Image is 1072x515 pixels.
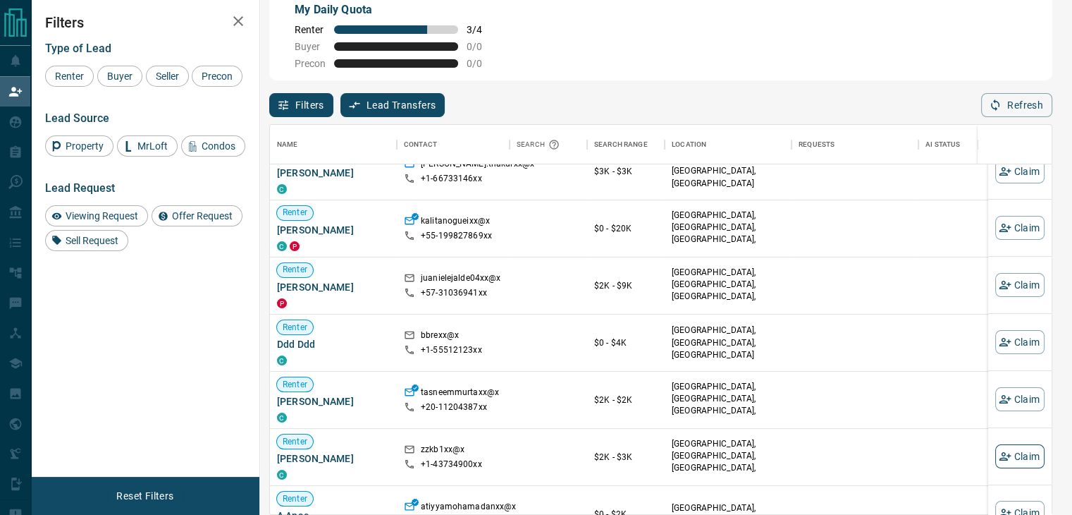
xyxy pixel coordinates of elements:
div: condos.ca [277,356,287,365]
span: [PERSON_NAME] [277,280,390,294]
div: condos.ca [277,470,287,480]
button: Filters [269,93,333,117]
div: condos.ca [277,413,287,423]
div: Requests [799,125,834,164]
p: juanielejalde04xx@x [421,272,500,287]
div: property.ca [290,241,300,251]
button: Lead Transfers [340,93,445,117]
span: Renter [277,435,313,447]
span: Offer Request [167,210,238,222]
p: $0 - $20K [594,222,658,235]
div: condos.ca [277,241,287,251]
div: Name [277,125,298,164]
div: Renter [45,66,94,87]
div: Location [665,125,791,164]
p: [PERSON_NAME].thakurxx@x [421,158,534,173]
p: Scarborough, West End [672,267,784,315]
span: Lead Request [45,181,115,195]
div: Precon [192,66,242,87]
div: Search Range [594,125,648,164]
span: Lead Source [45,111,109,125]
p: +1- 66733146xx [421,173,482,185]
p: My Daily Quota [295,1,498,18]
span: Viewing Request [61,210,143,222]
span: Renter [277,207,313,219]
span: Renter [277,492,313,504]
span: Renter [50,71,89,82]
button: Claim [995,444,1045,468]
p: $2K - $2K [594,394,658,406]
p: [GEOGRAPHIC_DATA], [GEOGRAPHIC_DATA], [GEOGRAPHIC_DATA], [GEOGRAPHIC_DATA] [672,210,784,258]
button: Reset Filters [107,484,183,508]
p: $0 - $4K [594,337,658,349]
div: Offer Request [152,205,242,226]
p: [GEOGRAPHIC_DATA], [GEOGRAPHIC_DATA], [GEOGRAPHIC_DATA], [GEOGRAPHIC_DATA] [672,381,784,430]
p: +1- 55512123xx [421,344,482,356]
span: 0 / 0 [467,58,498,69]
p: [GEOGRAPHIC_DATA], [GEOGRAPHIC_DATA], [GEOGRAPHIC_DATA], [GEOGRAPHIC_DATA] [672,438,784,487]
div: AI Status [925,125,960,164]
div: Contact [397,125,510,164]
p: $2K - $9K [594,279,658,292]
span: Sell Request [61,235,123,246]
span: 3 / 4 [467,24,498,35]
div: Location [672,125,706,164]
p: +1- 43734900xx [421,459,482,471]
div: Property [45,135,113,157]
div: Viewing Request [45,205,148,226]
p: $3K - $3K [594,165,658,178]
p: tasneemmurtaxx@x [421,387,499,401]
button: Refresh [981,93,1052,117]
div: Search Range [587,125,665,164]
span: Precon [295,58,326,69]
span: [PERSON_NAME] [277,394,390,408]
span: 0 / 0 [467,41,498,52]
p: +57- 31036941xx [421,287,487,299]
div: property.ca [277,298,287,308]
div: MrLoft [117,135,178,157]
span: Renter [277,264,313,276]
span: [PERSON_NAME] [277,452,390,466]
span: Ddd Ddd [277,337,390,351]
div: Condos [181,135,245,157]
span: [PERSON_NAME] [277,223,390,237]
button: Claim [995,159,1045,183]
div: Buyer [97,66,142,87]
div: condos.ca [277,184,287,194]
span: Type of Lead [45,42,111,55]
div: Name [270,125,397,164]
button: Claim [995,273,1045,297]
span: [PERSON_NAME] [277,166,390,180]
span: Renter [295,24,326,35]
span: MrLoft [133,140,173,152]
p: kalitanogueixx@x [421,215,490,230]
span: Precon [197,71,238,82]
span: Buyer [295,41,326,52]
span: Renter [277,378,313,390]
p: +55- 199827869xx [421,230,492,242]
span: Seller [151,71,184,82]
div: Contact [404,125,437,164]
button: Claim [995,216,1045,240]
h2: Filters [45,14,245,31]
span: Renter [277,321,313,333]
p: bbrexx@x [421,329,459,344]
div: Requests [791,125,918,164]
p: zzkb1xx@x [421,444,464,459]
div: Search [517,125,563,164]
div: Sell Request [45,230,128,251]
p: [GEOGRAPHIC_DATA], [GEOGRAPHIC_DATA], [GEOGRAPHIC_DATA] [672,325,784,360]
p: +20- 11204387xx [421,401,487,413]
button: Claim [995,387,1045,411]
span: Property [61,140,109,152]
p: $2K - $3K [594,451,658,464]
span: Condos [197,140,240,152]
div: Seller [146,66,189,87]
span: Buyer [102,71,137,82]
p: [GEOGRAPHIC_DATA], [GEOGRAPHIC_DATA], [GEOGRAPHIC_DATA] [672,153,784,189]
button: Claim [995,330,1045,354]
